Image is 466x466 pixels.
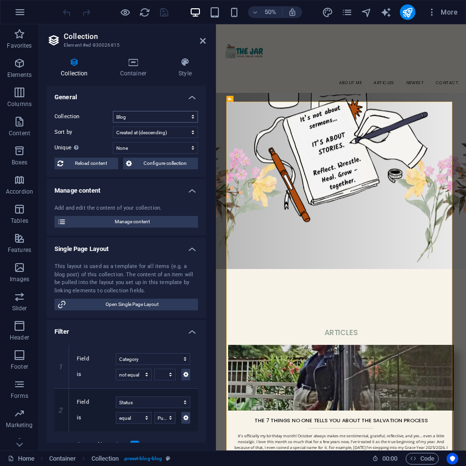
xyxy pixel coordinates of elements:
p: Content [9,129,30,137]
p: Accordion [6,188,33,196]
i: Navigator [361,7,372,18]
span: Click to select. Double-click to edit [49,453,76,465]
h2: Collection [64,32,206,41]
span: : [389,455,391,462]
p: Favorites [7,42,32,50]
h4: Collection [47,57,106,78]
nav: breadcrumb [49,453,171,465]
label: is [77,369,116,380]
button: Manage content [54,216,198,228]
h4: Manage content [47,179,206,197]
label: Sort by [54,126,113,138]
h3: Element #ed-830026815 [64,41,186,50]
span: Code [410,453,434,465]
i: Reload page [139,7,150,18]
span: Manage content [69,216,195,228]
span: More [427,7,458,17]
i: Publish [402,7,413,18]
i: On resize automatically adjust zoom level to fit chosen device. [288,8,297,17]
label: Collection [54,111,113,123]
p: Elements [7,71,32,79]
button: navigator [361,6,373,18]
p: Features [8,246,31,254]
label: is [77,412,116,424]
label: Unique [54,142,113,154]
label: Field [77,353,116,365]
button: Reload content [54,158,118,169]
label: Consider URL filters [62,439,130,451]
p: Columns [7,100,32,108]
h4: General [47,86,206,103]
button: reload [139,6,150,18]
p: Tables [11,217,28,225]
i: Design (Ctrl+Alt+Y) [322,7,333,18]
p: Boxes [12,159,28,166]
div: This layout is used as a template for all items (e.g. a blog post) of this collection. The conten... [54,263,198,295]
p: Forms [11,392,28,400]
div: Add and edit the content of your collection. [54,204,198,213]
button: Click here to leave preview mode and continue editing [119,6,131,18]
h6: Session time [372,453,398,465]
span: . preset-blog-blog [123,453,162,465]
i: AI Writer [380,7,392,18]
span: Open Single Page Layout [69,299,195,310]
button: design [322,6,334,18]
em: 2 [54,406,68,414]
button: Configure collection [123,158,198,169]
label: Field [77,396,116,408]
h4: Filter [47,320,206,338]
p: Footer [11,363,28,371]
span: 00 00 [382,453,397,465]
h6: 50% [263,6,278,18]
button: 50% [248,6,283,18]
h4: Single Page Layout [47,237,206,255]
button: Usercentrics [447,453,458,465]
a: Click to cancel selection. Double-click to open Pages [8,453,35,465]
em: 1 [54,363,68,371]
p: Marketing [6,421,33,429]
h4: Container [106,57,164,78]
i: This element is a customizable preset [166,456,170,461]
i: Pages (Ctrl+Alt+S) [341,7,353,18]
p: Slider [12,305,27,312]
button: Open Single Page Layout [54,299,198,310]
button: Code [406,453,439,465]
button: text_generator [380,6,392,18]
p: Images [10,275,30,283]
span: Configure collection [135,158,195,169]
h4: Style [164,57,206,78]
button: More [423,4,462,20]
button: pages [341,6,353,18]
button: publish [400,4,415,20]
span: Reload content [66,158,115,169]
span: Click to select. Double-click to edit [91,453,119,465]
p: Header [10,334,29,341]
